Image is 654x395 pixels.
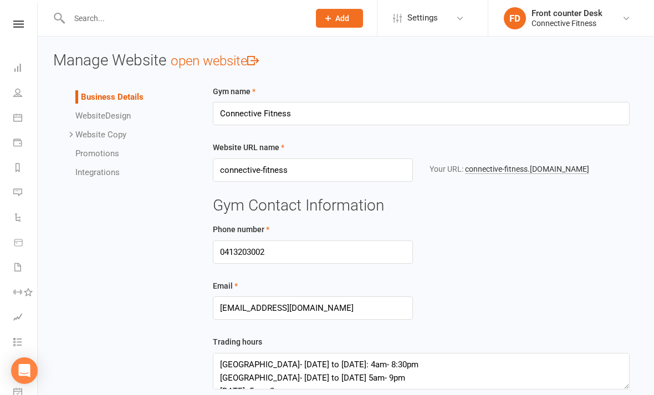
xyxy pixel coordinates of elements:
a: Promotions [75,148,119,158]
h3: Gym Contact Information [213,197,630,214]
a: Website Copy [75,130,126,140]
div: Open Intercom Messenger [11,357,38,384]
a: Business Details [81,92,144,102]
a: Payments [13,131,38,156]
label: Phone number [213,223,269,235]
span: Website [75,111,105,121]
label: Gym name [213,85,256,98]
a: Reports [13,156,38,181]
a: Calendar [13,106,38,131]
a: connective-fitness.[DOMAIN_NAME] [465,165,589,174]
a: Integrations [75,167,120,177]
textarea: [GEOGRAPHIC_DATA]- [DATE] to [DATE]: 4am- 8:30pm [GEOGRAPHIC_DATA]- [DATE] to [DATE] 5am- 9pm [DA... [213,353,630,389]
h3: Manage Website [53,52,638,69]
a: open website [171,53,259,69]
a: WebsiteDesign [75,111,131,121]
span: Settings [407,6,438,30]
div: Connective Fitness [532,18,602,28]
div: Your URL: [430,163,630,175]
button: Add [316,9,363,28]
label: Email [213,280,238,292]
label: Website URL name [213,141,284,153]
span: Add [335,14,349,23]
label: Trading hours [213,336,262,348]
a: People [13,81,38,106]
div: Front counter Desk [532,8,602,18]
a: Product Sales [13,231,38,256]
div: FD [504,7,526,29]
a: What's New [13,356,38,381]
a: Assessments [13,306,38,331]
input: Search... [66,11,302,26]
a: Dashboard [13,57,38,81]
